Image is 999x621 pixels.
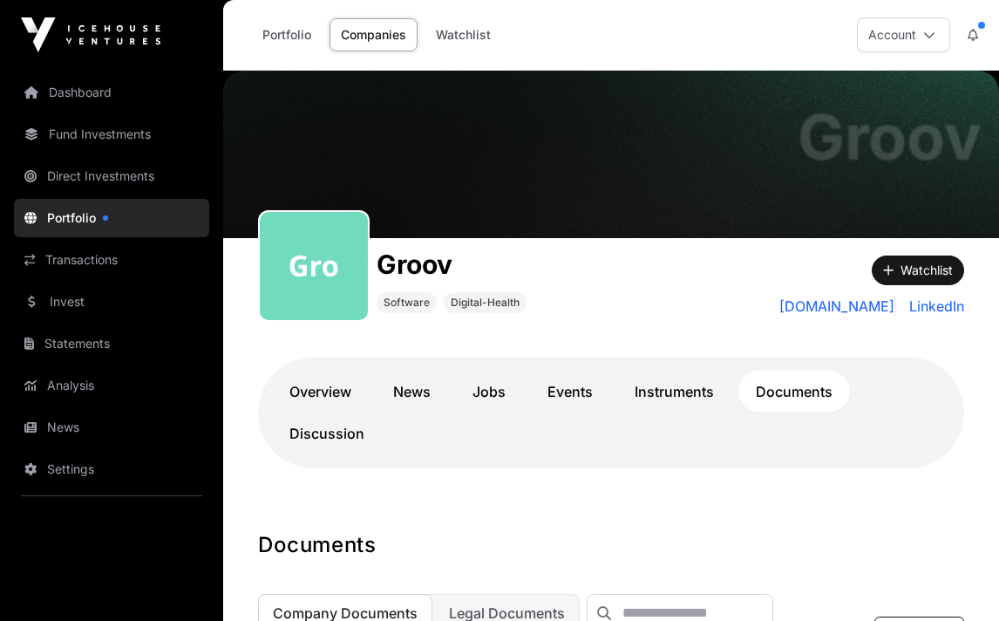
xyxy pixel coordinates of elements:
a: Dashboard [14,73,209,112]
img: groov177.png [267,219,361,313]
a: LinkedIn [902,296,964,317]
a: Settings [14,450,209,488]
a: [DOMAIN_NAME] [779,296,895,317]
a: Transactions [14,241,209,279]
img: Groov [223,71,999,238]
nav: Tabs [272,371,950,454]
a: Direct Investments [14,157,209,195]
a: Overview [272,371,369,413]
img: Icehouse Ventures Logo [21,17,160,52]
span: Digital-Health [451,296,520,310]
h1: Groov [377,249,527,280]
a: Watchlist [425,18,502,51]
a: Events [530,371,610,413]
a: Invest [14,283,209,321]
button: Account [857,17,950,52]
iframe: Chat Widget [912,537,999,621]
a: Instruments [617,371,731,413]
a: News [14,408,209,447]
a: Portfolio [14,199,209,237]
span: Software [384,296,430,310]
button: Watchlist [872,256,964,285]
a: Companies [330,18,418,51]
a: Portfolio [251,18,323,51]
h1: Groov [798,106,982,168]
a: News [376,371,448,413]
a: Statements [14,324,209,363]
a: Documents [738,371,850,413]
a: Fund Investments [14,115,209,154]
a: Jobs [455,371,523,413]
a: Analysis [14,366,209,405]
a: Discussion [272,413,382,454]
h1: Documents [258,531,964,559]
